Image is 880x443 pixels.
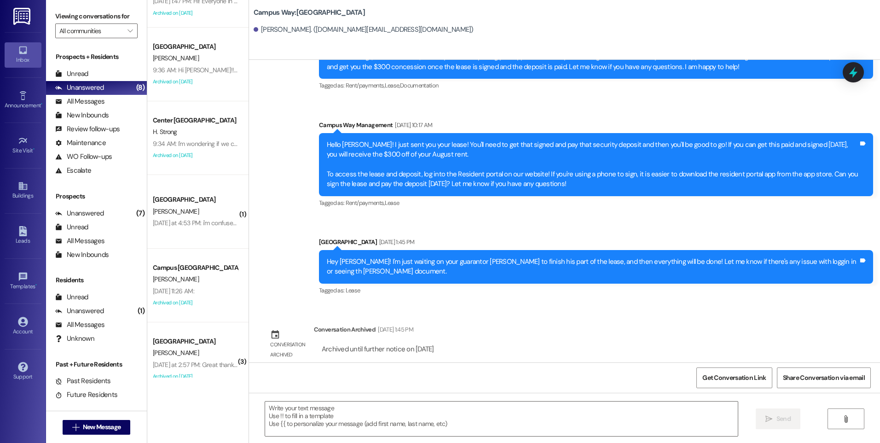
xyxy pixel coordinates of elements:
div: Prospects + Residents [46,52,147,62]
div: All Messages [55,236,104,246]
button: Send [756,408,800,429]
div: WO Follow-ups [55,152,112,162]
a: Templates • [5,269,41,294]
div: Hey [PERSON_NAME]! I'm just waiting on your guarantor [PERSON_NAME] to finish his part of the lea... [327,257,858,277]
div: Archived on [DATE] [152,297,239,309]
b: Campus Way: [GEOGRAPHIC_DATA] [254,8,365,17]
span: [PERSON_NAME] [153,54,199,62]
a: Support [5,359,41,384]
a: Site Visit • [5,133,41,158]
span: [PERSON_NAME] [153,207,199,216]
span: • [33,146,35,152]
div: All Messages [55,97,104,106]
div: Conversation archived [270,340,306,360]
div: Unread [55,222,88,232]
span: • [41,101,42,107]
div: Unanswered [55,209,104,218]
i:  [842,415,849,423]
button: Get Conversation Link [696,367,772,388]
div: (1) [135,304,147,318]
button: Share Conversation via email [777,367,871,388]
div: Tagged as: [319,79,873,92]
div: (8) [134,81,147,95]
div: Unread [55,292,88,302]
div: [DATE] 11:26 AM: [153,287,194,295]
div: Unknown [55,334,94,344]
a: Leads [5,223,41,248]
img: ResiDesk Logo [13,8,32,25]
span: Rent/payments , [346,82,385,89]
span: • [35,282,37,288]
div: Hello [PERSON_NAME]! I just sent you your lease! You'll need to get that signed and pay that secu... [327,140,858,189]
div: Archived until further notice on [DATE] [321,344,435,354]
div: Tagged as: [319,284,873,297]
div: Good morning, [PERSON_NAME]! Thank you for completing your application. I see you have a guaranto... [327,52,858,72]
div: Conversation Archived [314,325,376,334]
div: Unread [55,69,88,79]
div: All Messages [55,320,104,330]
div: Prospects [46,192,147,201]
span: New Message [83,422,121,432]
div: [GEOGRAPHIC_DATA] [153,42,238,52]
a: Account [5,314,41,339]
span: Lease [385,199,399,207]
div: Campus Way Management [319,120,873,133]
div: (7) [134,206,147,221]
div: Unanswered [55,306,104,316]
div: Campus [GEOGRAPHIC_DATA] [153,263,238,273]
span: H. Strong [153,128,177,136]
div: New Inbounds [55,250,109,260]
div: [DATE] 1:45 PM [376,325,413,334]
span: Share Conversation via email [783,373,865,383]
span: [PERSON_NAME] [153,349,199,357]
div: [GEOGRAPHIC_DATA] [153,195,238,204]
div: Escalate [55,166,91,175]
div: Past + Future Residents [46,360,147,369]
div: [GEOGRAPHIC_DATA] [153,337,238,346]
div: Archived on [DATE] [152,371,239,382]
span: Lease [346,286,360,294]
a: Inbox [5,42,41,67]
div: Review follow-ups [55,124,120,134]
div: Center [GEOGRAPHIC_DATA] [153,116,238,125]
div: Past Residents [55,376,111,386]
span: Documentation [400,82,439,89]
span: [PERSON_NAME] [153,275,199,283]
span: Lease , [385,82,400,89]
div: Archived on [DATE] [152,76,239,87]
div: 9:34 AM: I'm wondering if we could rent out one private room and have two people living in it? [153,140,401,148]
input: All communities [59,23,123,38]
div: [DATE] 10:17 AM [393,120,432,130]
div: Maintenance [55,138,106,148]
div: [DATE] at 2:57 PM: Great thank you! [153,361,247,369]
div: [GEOGRAPHIC_DATA] [319,237,873,250]
i:  [765,415,772,423]
i:  [72,424,79,431]
a: Buildings [5,178,41,203]
div: Tagged as: [319,196,873,210]
span: Send [776,414,791,424]
span: Get Conversation Link [702,373,766,383]
div: Unanswered [55,83,104,93]
span: Rent/payments , [346,199,385,207]
div: [DATE] 1:45 PM [377,237,415,247]
div: [PERSON_NAME]. ([DOMAIN_NAME][EMAIL_ADDRESS][DOMAIN_NAME]) [254,25,474,35]
div: Residents [46,275,147,285]
div: Future Residents [55,390,117,400]
div: Archived on [DATE] [152,150,239,161]
div: [DATE] at 4:53 PM: i'm confused, why am i being charged utilities when nobody is there? [153,219,386,227]
i:  [127,27,133,35]
label: Viewing conversations for [55,9,138,23]
button: New Message [63,420,131,435]
div: Archived on [DATE] [152,7,239,19]
div: New Inbounds [55,111,109,120]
